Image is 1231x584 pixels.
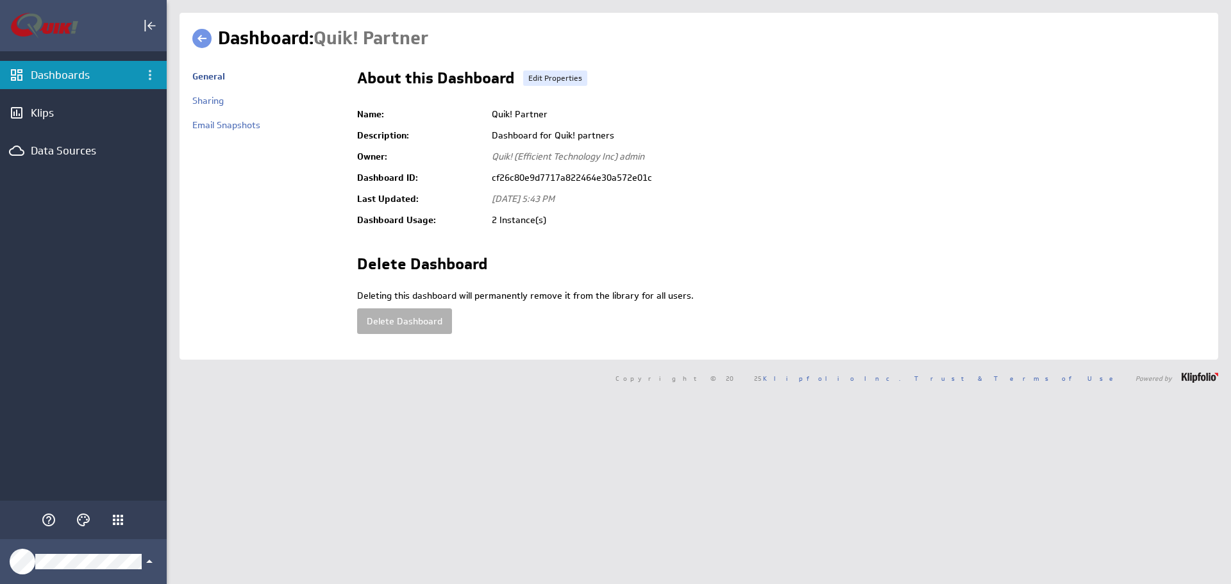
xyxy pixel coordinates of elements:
td: cf26c80e9d7717a822464e30a572e01c [485,167,1205,188]
div: Klips [31,106,136,120]
td: Owner: [357,146,485,167]
img: Klipfolio logo [11,13,78,38]
h2: Delete Dashboard [357,256,487,277]
td: 2 Instance(s) [485,210,1205,231]
td: Dashboard ID: [357,167,485,188]
div: Data Sources [31,144,136,158]
td: Dashboard Usage: [357,210,485,231]
button: Delete Dashboard [357,308,452,334]
a: Trust & Terms of Use [914,374,1122,383]
span: Quik! Partner [314,26,428,50]
td: Description: [357,125,485,146]
p: Deleting this dashboard will permanently remove it from the library for all users. [357,290,1205,303]
h2: About this Dashboard [357,71,514,91]
div: Go to Dashboards [11,13,78,38]
span: [DATE] 5:43 PM [492,193,555,204]
h1: Dashboard: [218,26,428,51]
td: Quik! Partner [485,104,1205,125]
div: Dashboard menu [139,64,161,86]
td: Dashboard for Quik! partners [485,125,1205,146]
div: Themes [72,509,94,531]
span: Powered by [1135,375,1172,381]
td: Name: [357,104,485,125]
svg: Themes [76,512,91,528]
span: Quik! (Efficient Technology Inc) admin [492,151,644,162]
td: Last Updated: [357,188,485,210]
img: logo-footer.png [1182,372,1218,383]
a: Email Snapshots [192,119,260,131]
div: Dashboards [31,68,136,82]
div: Klipfolio Apps [107,509,129,531]
span: Copyright © 2025 [615,375,901,381]
div: Help [38,509,60,531]
a: General [192,71,225,82]
a: Klipfolio Inc. [763,374,901,383]
a: Edit Properties [523,71,587,86]
div: Klipfolio Apps [110,512,126,528]
a: Sharing [192,95,224,106]
div: Collapse [139,15,161,37]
